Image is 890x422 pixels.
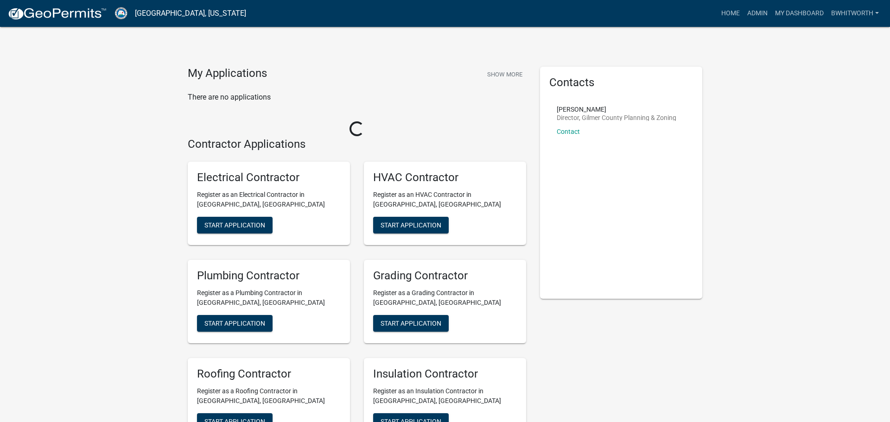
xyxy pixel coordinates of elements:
p: Register as an HVAC Contractor in [GEOGRAPHIC_DATA], [GEOGRAPHIC_DATA] [373,190,517,209]
h5: Electrical Contractor [197,171,341,184]
h5: Roofing Contractor [197,367,341,381]
p: [PERSON_NAME] [557,106,676,113]
button: Start Application [373,217,449,233]
button: Show More [483,67,526,82]
button: Start Application [373,315,449,332]
a: My Dashboard [771,5,827,22]
p: Director, Gilmer County Planning & Zoning [557,114,676,121]
p: There are no applications [188,92,526,103]
p: Register as a Plumbing Contractor in [GEOGRAPHIC_DATA], [GEOGRAPHIC_DATA] [197,288,341,308]
h5: Plumbing Contractor [197,269,341,283]
h4: My Applications [188,67,267,81]
a: Home [718,5,744,22]
span: Start Application [204,221,265,229]
span: Start Application [381,319,441,327]
h5: HVAC Contractor [373,171,517,184]
p: Register as an Insulation Contractor in [GEOGRAPHIC_DATA], [GEOGRAPHIC_DATA] [373,386,517,406]
h5: Insulation Contractor [373,367,517,381]
a: [GEOGRAPHIC_DATA], [US_STATE] [135,6,246,21]
img: Gilmer County, Georgia [114,7,127,19]
p: Register as a Roofing Contractor in [GEOGRAPHIC_DATA], [GEOGRAPHIC_DATA] [197,386,341,406]
h5: Contacts [549,76,693,89]
span: Start Application [381,221,441,229]
a: Admin [744,5,771,22]
span: Start Application [204,319,265,327]
p: Register as an Electrical Contractor in [GEOGRAPHIC_DATA], [GEOGRAPHIC_DATA] [197,190,341,209]
button: Start Application [197,217,273,233]
h4: Contractor Applications [188,138,526,151]
button: Start Application [197,315,273,332]
a: Contact [557,128,580,135]
h5: Grading Contractor [373,269,517,283]
a: BWhitworth [827,5,883,22]
p: Register as a Grading Contractor in [GEOGRAPHIC_DATA], [GEOGRAPHIC_DATA] [373,288,517,308]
